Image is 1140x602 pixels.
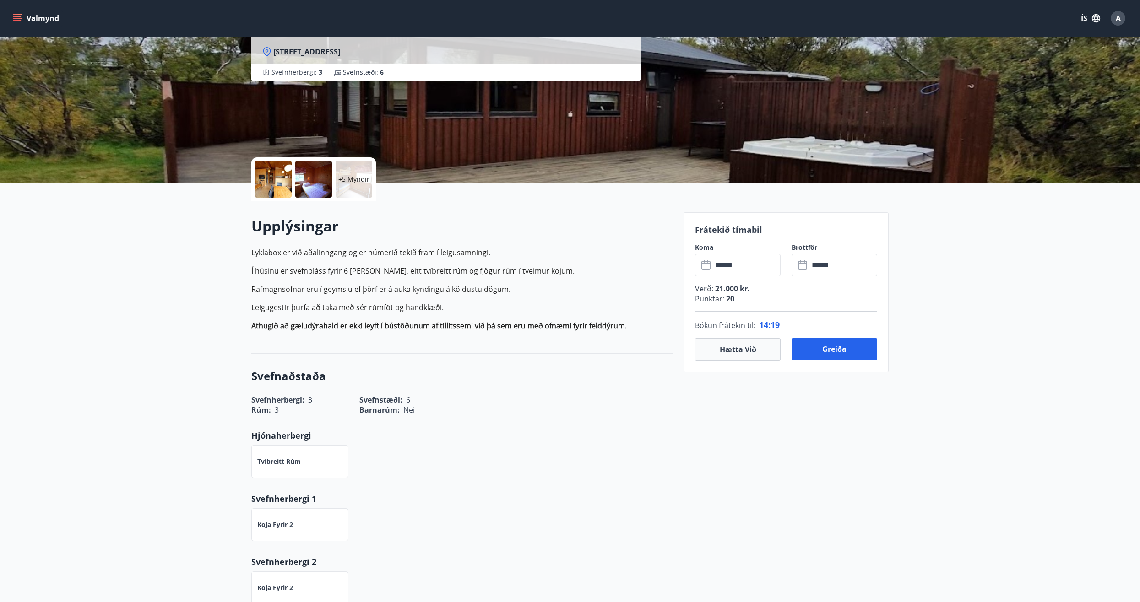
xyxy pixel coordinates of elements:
[759,319,771,330] span: 14 :
[257,520,293,529] p: Koja fyrir 2
[271,68,322,77] span: Svefnherbergi :
[251,265,673,276] p: Í húsinu er svefnpláss fyrir 6 [PERSON_NAME], eitt tvíbreitt rúm og fjögur rúm í tveimur kojum.
[359,405,400,415] span: Barnarúm :
[273,47,340,57] span: [STREET_ADDRESS]
[251,321,627,331] strong: Athugið að gæludýrahald er ekki leyft í bústöðunum af tillitssemi við þá sem eru með ofnæmi fyrir...
[724,294,734,304] span: 20
[251,368,673,384] h3: Svefnaðstaða
[257,457,301,466] p: Tvíbreitt rúm
[1116,13,1121,23] span: A
[319,68,322,76] span: 3
[251,493,673,505] p: Svefnherbergi 1
[343,68,384,77] span: Svefnstæði :
[251,247,673,258] p: Lyklabox er við aðalinngang og er númerið tekið fram í leigusamningi.
[338,175,369,184] p: +5 Myndir
[257,583,293,592] p: Koja fyrir 2
[251,284,673,295] p: Rafmagnsofnar eru í geymslu ef þörf er á auka kyndingu á köldustu dögum.
[792,243,877,252] label: Brottför
[713,284,750,294] span: 21.000 kr.
[380,68,384,76] span: 6
[771,319,780,330] span: 19
[275,405,279,415] span: 3
[695,224,877,236] p: Frátekið tímabil
[403,405,415,415] span: Nei
[695,320,755,331] span: Bókun frátekin til :
[1076,10,1105,27] button: ÍS
[251,216,673,236] h2: Upplýsingar
[11,10,63,27] button: menu
[695,284,877,294] p: Verð :
[695,338,781,361] button: Hætta við
[251,556,673,568] p: Svefnherbergi 2
[792,338,877,360] button: Greiða
[1107,7,1129,29] button: A
[695,294,877,304] p: Punktar :
[251,430,673,441] p: Hjónaherbergi
[695,243,781,252] label: Koma
[251,405,271,415] span: Rúm :
[251,302,673,313] p: Leigugestir þurfa að taka með sér rúmföt og handklæði.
